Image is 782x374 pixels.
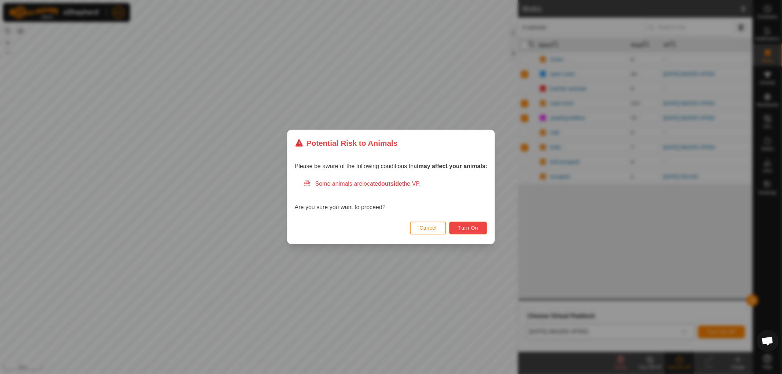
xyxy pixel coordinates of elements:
[757,330,779,352] div: Open chat
[458,225,478,231] span: Turn On
[295,163,488,169] span: Please be aware of the following conditions that
[419,225,437,231] span: Cancel
[381,181,402,187] strong: outside
[410,222,446,234] button: Cancel
[449,222,487,234] button: Turn On
[295,179,488,212] div: Are you sure you want to proceed?
[304,179,488,188] div: Some animals are
[363,181,421,187] span: located the VP.
[419,163,488,169] strong: may affect your animals:
[295,137,398,149] div: Potential Risk to Animals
